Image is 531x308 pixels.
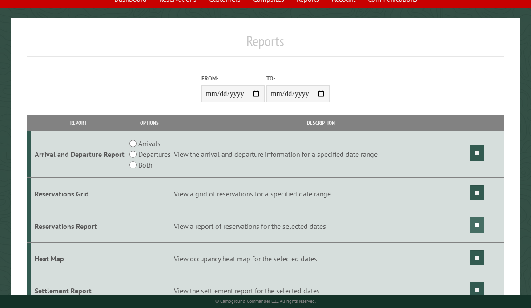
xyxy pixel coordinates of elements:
[31,275,126,307] td: Settlement Report
[173,210,469,242] td: View a report of reservations for the selected dates
[31,242,126,275] td: Heat Map
[138,138,161,149] label: Arrivals
[31,210,126,242] td: Reservations Report
[173,178,469,210] td: View a grid of reservations for a specified date range
[27,32,505,57] h1: Reports
[266,74,330,83] label: To:
[201,74,265,83] label: From:
[31,115,126,131] th: Report
[31,131,126,178] td: Arrival and Departure Report
[173,275,469,307] td: View the settlement report for the selected dates
[173,242,469,275] td: View occupancy heat map for the selected dates
[126,115,173,131] th: Options
[138,149,171,160] label: Departures
[31,178,126,210] td: Reservations Grid
[138,160,152,170] label: Both
[173,131,469,178] td: View the arrival and departure information for a specified date range
[215,298,316,304] small: © Campground Commander LLC. All rights reserved.
[173,115,469,131] th: Description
